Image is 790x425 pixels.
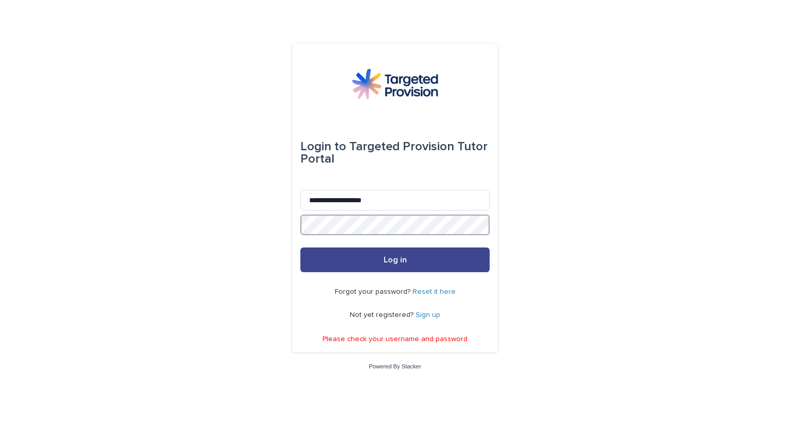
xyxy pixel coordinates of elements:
div: Targeted Provision Tutor Portal [300,132,490,173]
p: Please check your username and password [322,335,468,344]
span: Login to [300,140,346,153]
span: Not yet registered? [350,311,416,318]
a: Powered By Stacker [369,363,421,369]
span: Forgot your password? [335,288,412,295]
span: Log in [384,256,407,264]
a: Reset it here [412,288,456,295]
img: M5nRWzHhSzIhMunXDL62 [352,68,438,99]
a: Sign up [416,311,440,318]
button: Log in [300,247,490,272]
